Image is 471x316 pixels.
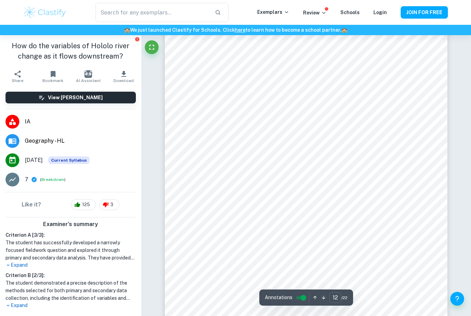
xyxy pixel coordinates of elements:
[6,239,136,262] h1: The student has successfully developed a narrowly focused fieldwork question and explored it thro...
[145,40,159,54] button: Fullscreen
[341,27,347,33] span: 🏫
[76,78,101,83] span: AI Assistant
[124,27,130,33] span: 🏫
[107,201,117,208] span: 3
[373,10,387,15] a: Login
[401,6,448,19] button: JOIN FOR FREE
[25,137,136,145] span: Geography - HL
[6,272,136,279] h6: Criterion B [ 2 / 3 ]:
[71,199,96,210] div: 125
[303,9,327,17] p: Review
[48,94,103,101] h6: View [PERSON_NAME]
[6,92,136,103] button: View [PERSON_NAME]
[96,3,209,22] input: Search for any exemplars...
[25,156,43,164] span: [DATE]
[71,67,106,86] button: AI Assistant
[6,302,136,309] p: Expand
[23,6,67,19] img: Clastify logo
[235,27,245,33] a: here
[1,26,470,34] h6: We just launched Clastify for Schools. Click to learn how to become a school partner.
[6,262,136,269] p: Expand
[6,279,136,302] h1: The student demonstrated a precise description of the methods selected for both primary and secon...
[42,78,63,83] span: Bookmark
[12,78,23,83] span: Share
[6,231,136,239] h6: Criterion A [ 3 / 3 ]:
[135,37,140,42] button: Report issue
[341,295,348,301] span: / 22
[41,176,64,183] button: Breakdown
[48,156,90,164] div: This exemplar is based on the current syllabus. Feel free to refer to it for inspiration/ideas wh...
[22,201,41,209] h6: Like it?
[40,176,66,183] span: ( )
[450,292,464,306] button: Help and Feedback
[25,175,28,184] p: 7
[84,70,92,78] img: AI Assistant
[340,10,360,15] a: Schools
[78,201,94,208] span: 125
[48,156,90,164] span: Current Syllabus
[113,78,134,83] span: Download
[3,220,139,228] h6: Examiner's summary
[257,8,289,16] p: Exemplars
[265,294,292,301] span: Annotations
[6,41,136,61] h1: How do the variables of Hololo river change as it flows downstream?
[35,67,70,86] button: Bookmark
[106,67,141,86] button: Download
[99,199,119,210] div: 3
[25,118,136,126] span: IA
